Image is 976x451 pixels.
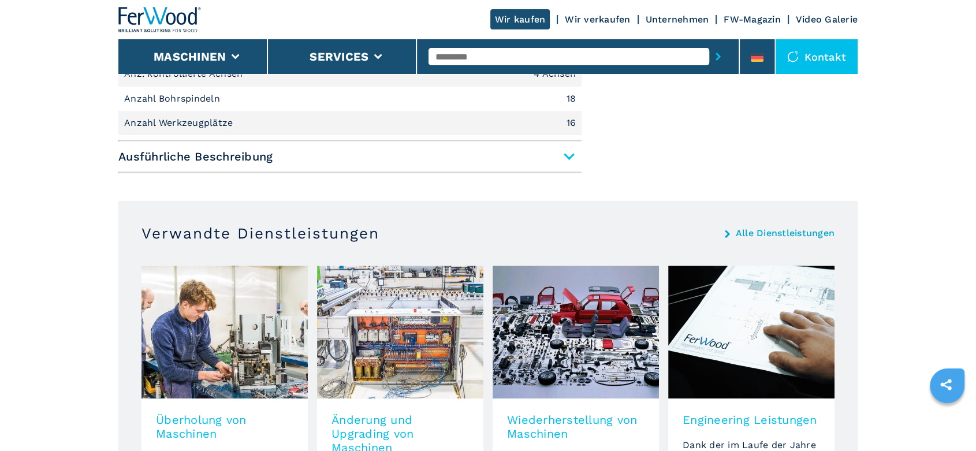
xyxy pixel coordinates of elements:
a: Alle Dienstleistungen [736,229,835,238]
a: FW-Magazin [724,14,781,25]
h3: Überholung von Maschinen [156,413,293,441]
button: Maschinen [154,50,226,64]
iframe: Chat [927,399,967,442]
a: Video Galerie [796,14,858,25]
em: 4 Achsen [534,69,576,79]
p: Anzahl Werkzeugplätze [124,117,236,129]
a: Wir verkaufen [565,14,630,25]
img: Ferwood [118,7,202,32]
p: Anz. kontrollierte Achsen [124,68,246,80]
img: Kontakt [787,51,799,62]
img: image [493,266,659,398]
span: Ausführliche Beschreibung [118,146,582,167]
div: Kontakt [776,39,858,74]
h3: Wiederherstellung von Maschinen [507,413,645,441]
h3: Verwandte Dienstleistungen [141,224,379,243]
em: 16 [567,118,576,128]
a: Unternehmen [646,14,709,25]
p: Anzahl Bohrspindeln [124,92,223,105]
h3: Engineering Leistungen [683,413,820,427]
img: image [668,266,835,398]
button: Services [310,50,368,64]
img: image [141,266,308,398]
img: image [317,266,483,398]
a: Wir kaufen [490,9,550,29]
button: submit-button [709,43,727,70]
em: 18 [567,94,576,103]
a: sharethis [932,370,960,399]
